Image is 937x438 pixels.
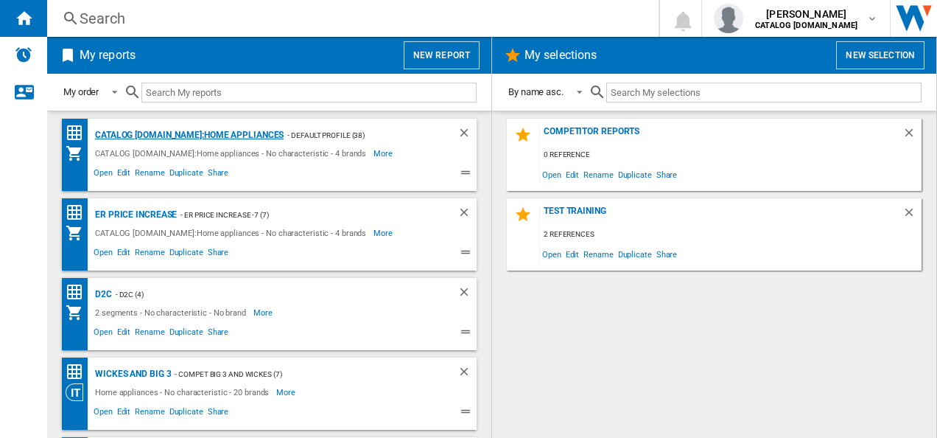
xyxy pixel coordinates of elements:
[141,83,477,102] input: Search My reports
[581,244,615,264] span: Rename
[115,246,133,263] span: Edit
[404,41,480,69] button: New report
[91,145,373,162] div: CATALOG [DOMAIN_NAME]:Home appliances - No characteristic - 4 brands
[564,244,582,264] span: Edit
[91,166,115,184] span: Open
[80,8,620,29] div: Search
[373,145,395,162] span: More
[581,164,615,184] span: Rename
[66,204,91,222] div: Price Matrix
[167,166,206,184] span: Duplicate
[91,126,284,145] div: CATALOG [DOMAIN_NAME]:Home appliances
[112,285,428,304] div: - D2C (4)
[66,363,91,381] div: Price Matrix
[133,246,166,263] span: Rename
[167,405,206,423] span: Duplicate
[522,41,600,69] h2: My selections
[654,164,680,184] span: Share
[115,405,133,423] span: Edit
[91,285,112,304] div: D2C
[77,41,138,69] h2: My reports
[91,304,253,321] div: 2 segments - No characteristic - No brand
[457,206,477,224] div: Delete
[606,83,922,102] input: Search My selections
[540,244,564,264] span: Open
[133,325,166,343] span: Rename
[206,246,231,263] span: Share
[714,4,743,33] img: profile.jpg
[540,146,922,164] div: 0 reference
[284,126,428,145] div: - Default profile (38)
[564,164,582,184] span: Edit
[91,325,115,343] span: Open
[66,145,91,162] div: My Assortment
[15,46,32,63] img: alerts-logo.svg
[66,283,91,302] div: Price Matrix
[91,206,177,224] div: ER Price Increase
[91,224,373,242] div: CATALOG [DOMAIN_NAME]:Home appliances - No characteristic - 4 brands
[836,41,924,69] button: New selection
[654,244,680,264] span: Share
[115,325,133,343] span: Edit
[91,246,115,263] span: Open
[457,126,477,145] div: Delete
[167,325,206,343] span: Duplicate
[66,304,91,321] div: My Assortment
[167,246,206,263] span: Duplicate
[276,383,298,401] span: More
[755,21,857,30] b: CATALOG [DOMAIN_NAME]
[63,86,99,97] div: My order
[540,164,564,184] span: Open
[457,365,477,383] div: Delete
[206,325,231,343] span: Share
[206,166,231,184] span: Share
[66,383,91,401] div: Category View
[133,405,166,423] span: Rename
[540,226,922,244] div: 2 references
[902,206,922,226] div: Delete
[115,166,133,184] span: Edit
[373,224,395,242] span: More
[171,365,428,383] div: - COMPET BIG 3 AND WICKES (7)
[91,383,276,401] div: Home appliances - No characteristic - 20 brands
[508,86,564,97] div: By name asc.
[177,206,428,224] div: - ER Price Increase -7 (7)
[66,124,91,142] div: Price Matrix
[902,126,922,146] div: Delete
[253,304,275,321] span: More
[616,244,654,264] span: Duplicate
[66,224,91,242] div: My Assortment
[540,206,902,226] div: Test training
[206,405,231,423] span: Share
[91,365,171,383] div: Wickes and Big 3
[133,166,166,184] span: Rename
[91,405,115,423] span: Open
[540,126,902,146] div: Competitor reports
[755,7,857,21] span: [PERSON_NAME]
[616,164,654,184] span: Duplicate
[457,285,477,304] div: Delete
